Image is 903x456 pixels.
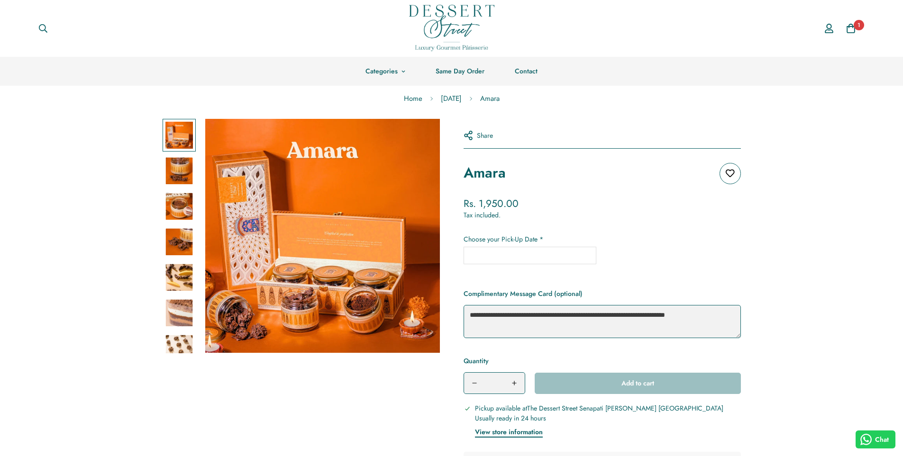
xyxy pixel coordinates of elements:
[475,403,723,438] div: Pickup available at
[409,5,494,51] img: Dessert Street
[350,57,420,86] a: Categories
[475,413,723,423] p: Usually ready in 24 hours
[464,210,741,220] div: Tax included.
[464,197,519,211] span: Rs. 1,950.00
[720,163,741,184] button: Add to wishlist
[477,131,493,141] span: Share
[464,288,583,299] label: Complimentary Message Card (optional)
[840,18,862,39] a: 1
[875,435,889,445] span: Chat
[856,430,896,448] button: Chat
[485,373,504,393] input: Product quantity
[500,57,553,86] a: Contact
[31,18,55,39] button: Search
[464,234,741,244] label: Choose your Pick-Up Date *
[464,355,525,367] label: Quantity
[854,20,864,30] span: 1
[504,373,525,393] button: Increase quantity of Amara by one
[464,373,485,393] button: Decrease quantity of Amara by one
[397,86,429,111] a: Home
[527,403,723,413] span: The Dessert Street Senapati [PERSON_NAME] [GEOGRAPHIC_DATA]
[464,163,506,183] h1: Amara
[475,427,543,438] button: View store information
[434,86,469,111] a: [DATE]
[420,57,500,86] a: Same Day Order
[818,15,840,42] a: Account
